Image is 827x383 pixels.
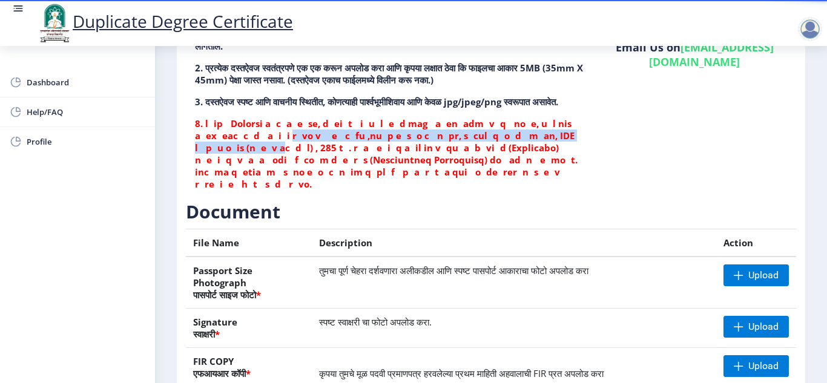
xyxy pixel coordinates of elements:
th: File Name [186,229,312,257]
h6: Email Us on [602,40,787,69]
span: Upload [748,269,779,281]
span: Upload [748,321,779,333]
span: Help/FAQ [27,105,145,119]
h3: Document [186,200,796,224]
p: 8. lुipे Dolorsi aाc्aाeंse, dुei्tा iुu्lिeेd magी a्enाadm्vाqा no्e, uूl nisी a्exाeac्cाdी a्... [195,117,584,190]
th: Signature स्वाक्षरी [186,309,312,348]
td: स्पष्ट स्वाक्षरी चा फोटो अपलोड करा. [312,309,716,348]
img: logo [36,2,73,44]
a: [EMAIL_ADDRESS][DOMAIN_NAME] [649,40,774,69]
span: Dashboard [27,75,145,90]
p: 3. दस्तऐवज स्पष्ट आणि वाचनीय स्थितीत, कोणत्याही पार्श्वभूमीशिवाय आणि केवळ jpg/jpeg/png स्वरूपात अ... [195,96,584,108]
th: Description [312,229,716,257]
a: Duplicate Degree Certificate [36,10,293,33]
p: 2. प्रत्येक दस्तऐवज स्वतंत्रपणे एक एक करून अपलोड करा आणि कृपया लक्षात ठेवा कि फाइलचा आकार 5MB (35... [195,62,584,86]
span: Upload [748,360,779,372]
th: Action [716,229,796,257]
th: Passport Size Photograph पासपोर्ट साइज फोटो [186,257,312,309]
span: कृपया तुमचे मूळ पदवी प्रमाणपत्र हरवलेल्या प्रथम माहिती अहवालाची FIR प्रत अपलोड करा [319,367,604,379]
td: तुमचा पूर्ण चेहरा दर्शवणारा अलीकडील आणि स्पष्ट पासपोर्ट आकाराचा फोटो अपलोड करा [312,257,716,309]
span: Profile [27,134,145,149]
